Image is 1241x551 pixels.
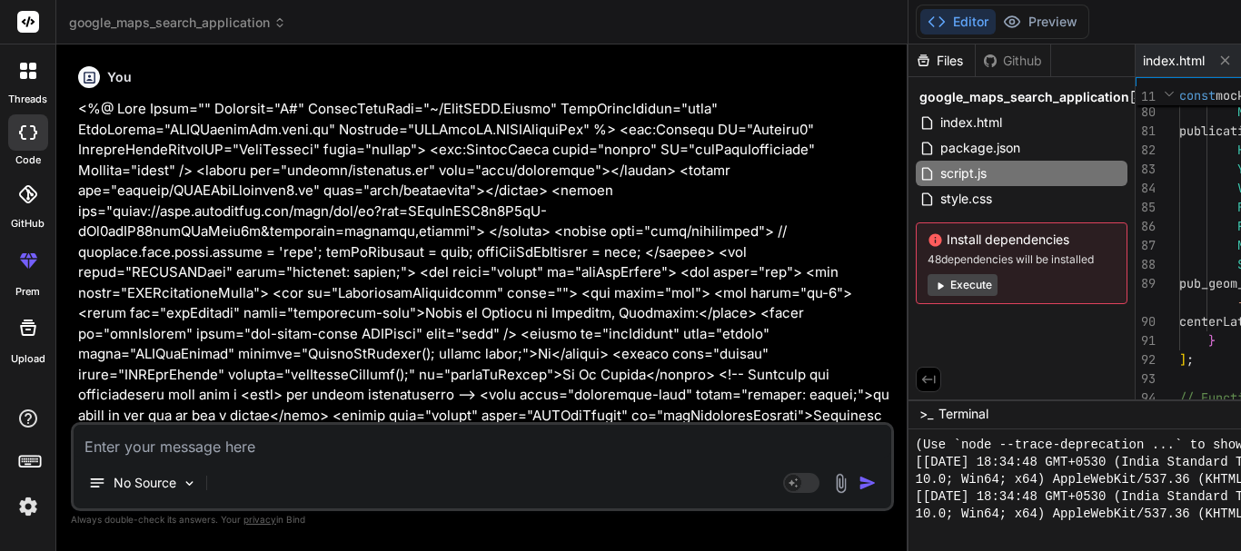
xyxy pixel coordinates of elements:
[938,137,1022,159] span: package.json
[1136,198,1156,217] div: 85
[1136,369,1156,389] div: 93
[1136,103,1156,122] div: 80
[920,9,996,34] button: Editor
[11,216,45,231] label: GitHub
[1136,255,1156,274] div: 88
[928,274,998,296] button: Execute
[928,252,1116,267] span: 48 dependencies will be installed
[114,474,176,492] p: No Source
[15,153,41,168] label: code
[1143,52,1205,70] span: index.html
[919,88,1129,106] span: google_maps_search_application
[1136,331,1156,350] div: 91
[938,112,1004,133] span: index.html
[928,231,1116,249] span: Install dependencies
[1179,87,1216,103] span: const
[1179,351,1186,368] span: ]
[908,52,975,70] div: Files
[1136,141,1156,160] div: 82
[938,405,988,423] span: Terminal
[1136,87,1156,106] span: 11
[919,405,933,423] span: >_
[1136,160,1156,179] div: 83
[69,14,286,32] span: google_maps_search_application
[996,9,1085,34] button: Preview
[8,92,47,107] label: threads
[11,351,45,367] label: Upload
[1136,217,1156,236] div: 86
[1136,389,1156,408] div: 94
[1136,179,1156,198] div: 84
[1208,332,1216,349] span: }
[15,284,40,300] label: prem
[1136,312,1156,331] div: 90
[1136,350,1156,369] div: 92
[71,511,894,528] p: Always double-check its answers. Your in Bind
[1136,236,1156,255] div: 87
[107,68,132,86] h6: You
[182,476,197,491] img: Pick Models
[1136,122,1156,141] div: 81
[938,188,994,210] span: style.css
[243,514,276,525] span: privacy
[938,162,988,184] span: script.js
[13,491,44,522] img: settings
[1136,274,1156,293] div: 89
[1186,351,1194,368] span: ;
[976,52,1050,70] div: Github
[859,474,877,492] img: icon
[830,473,851,494] img: attachment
